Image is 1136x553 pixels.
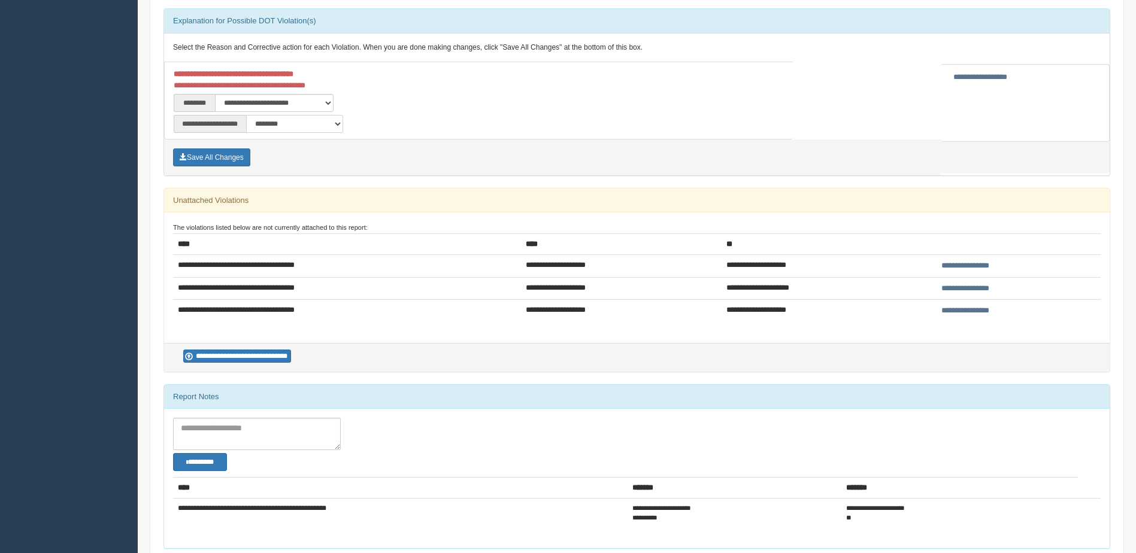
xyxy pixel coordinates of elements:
small: The violations listed below are not currently attached to this report: [173,224,368,231]
div: Select the Reason and Corrective action for each Violation. When you are done making changes, cli... [164,34,1110,62]
div: Unattached Violations [164,189,1110,212]
div: Report Notes [164,385,1110,409]
button: Change Filter Options [173,453,227,471]
button: Save [173,148,250,166]
div: Explanation for Possible DOT Violation(s) [164,9,1110,33]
